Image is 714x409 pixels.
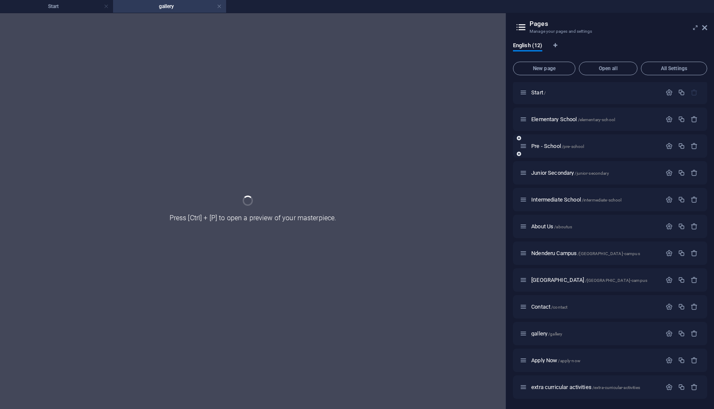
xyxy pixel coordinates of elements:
div: Remove [691,223,698,230]
span: Ndenderu Campus [531,250,640,256]
div: Settings [666,330,673,337]
h4: gallery [113,2,226,11]
div: Language Tabs [513,42,707,58]
div: Ndenderu Campus/[GEOGRAPHIC_DATA]-campus [529,250,661,256]
div: About Us/aboutus [529,224,661,229]
div: Remove [691,383,698,391]
div: [GEOGRAPHIC_DATA]/[GEOGRAPHIC_DATA]-campus [529,277,661,283]
span: /elementary-school [578,117,615,122]
div: Remove [691,276,698,284]
div: Remove [691,303,698,310]
div: Settings [666,89,673,96]
span: Click to open page [531,384,640,390]
span: /apply-now [558,358,580,363]
div: Duplicate [678,142,685,150]
span: [GEOGRAPHIC_DATA] [531,277,647,283]
div: Remove [691,169,698,176]
h2: Pages [530,20,707,28]
div: Remove [691,330,698,337]
span: English (12) [513,40,542,52]
div: Duplicate [678,116,685,123]
div: Pre - School/pre-school [529,143,661,149]
div: Duplicate [678,169,685,176]
div: Settings [666,357,673,364]
span: /contact [551,305,567,310]
div: Remove [691,142,698,150]
div: Start/ [529,90,661,95]
span: Elementary School [531,116,615,122]
div: Duplicate [678,303,685,310]
span: Click to open page [531,304,567,310]
div: gallery/gallery [529,331,661,336]
span: / [544,91,546,95]
span: Junior Secondary [531,170,609,176]
span: Intermediate School [531,196,621,203]
div: Junior Secondary/junior-secondary [529,170,661,176]
div: Duplicate [678,223,685,230]
button: All Settings [641,62,707,75]
span: /[GEOGRAPHIC_DATA]-campus [578,251,640,256]
span: /aboutus [554,224,572,229]
h3: Manage your pages and settings [530,28,690,35]
div: Remove [691,250,698,257]
span: Click to open page [531,330,562,337]
div: Elementary School/elementary-school [529,116,661,122]
div: extra curricular activities/extra-curricular-activities [529,384,661,390]
div: Duplicate [678,250,685,257]
span: Open all [583,66,634,71]
span: /intermediate-school [582,198,622,202]
div: Apply Now/apply-now [529,358,661,363]
div: Intermediate School/intermediate-school [529,197,661,202]
div: Settings [666,142,673,150]
div: Contact/contact [529,304,661,310]
span: Click to open page [531,357,581,364]
div: Remove [691,116,698,123]
span: /[GEOGRAPHIC_DATA]-campus [585,278,647,283]
div: Remove [691,196,698,203]
div: Duplicate [678,357,685,364]
span: /junior-secondary [575,171,609,176]
span: /extra-curricular-activities [592,385,640,390]
span: /pre-school [562,144,584,149]
div: Duplicate [678,330,685,337]
button: Open all [579,62,637,75]
span: About Us [531,223,572,230]
span: New page [517,66,572,71]
div: Settings [666,116,673,123]
span: Click to open page [531,89,546,96]
span: /gallery [548,332,562,336]
div: The startpage cannot be deleted [691,89,698,96]
div: Duplicate [678,89,685,96]
span: All Settings [645,66,703,71]
div: Remove [691,357,698,364]
button: New page [513,62,575,75]
div: Settings [666,196,673,203]
div: Settings [666,250,673,257]
span: Pre - School [531,143,584,149]
div: Settings [666,383,673,391]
